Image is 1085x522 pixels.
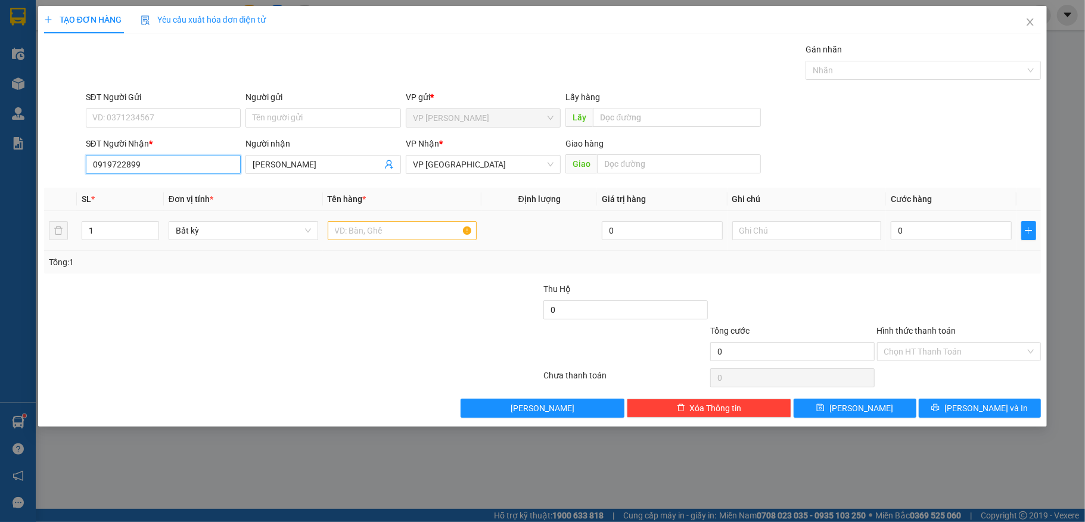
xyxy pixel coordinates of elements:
[919,399,1042,418] button: printer[PERSON_NAME] và In
[49,256,419,269] div: Tổng: 1
[690,402,742,415] span: Xóa Thông tin
[593,108,761,127] input: Dọc đường
[627,399,791,418] button: deleteXóa Thông tin
[1014,6,1047,39] button: Close
[1021,221,1037,240] button: plus
[944,402,1028,415] span: [PERSON_NAME] và In
[816,403,825,413] span: save
[794,399,916,418] button: save[PERSON_NAME]
[1025,17,1035,27] span: close
[542,369,709,390] div: Chưa thanh toán
[891,194,932,204] span: Cước hàng
[461,399,625,418] button: [PERSON_NAME]
[141,15,266,24] span: Yêu cầu xuất hóa đơn điện tử
[518,194,561,204] span: Định lượng
[86,137,241,150] div: SĐT Người Nhận
[44,15,122,24] span: TẠO ĐƠN HÀNG
[511,402,574,415] span: [PERSON_NAME]
[565,92,600,102] span: Lấy hàng
[413,109,554,127] span: VP Phan Thiết
[602,221,722,240] input: 0
[413,156,554,173] span: VP Sài Gòn
[543,284,571,294] span: Thu Hộ
[710,326,750,335] span: Tổng cước
[728,188,887,211] th: Ghi chú
[565,139,604,148] span: Giao hàng
[384,160,394,169] span: user-add
[677,403,685,413] span: delete
[328,194,366,204] span: Tên hàng
[931,403,940,413] span: printer
[565,154,597,173] span: Giao
[602,194,646,204] span: Giá trị hàng
[1022,226,1036,235] span: plus
[732,221,882,240] input: Ghi Chú
[169,194,213,204] span: Đơn vị tính
[829,402,893,415] span: [PERSON_NAME]
[176,222,311,240] span: Bất kỳ
[328,221,477,240] input: VD: Bàn, Ghế
[86,91,241,104] div: SĐT Người Gửi
[82,194,91,204] span: SL
[245,91,401,104] div: Người gửi
[806,45,842,54] label: Gán nhãn
[141,15,150,25] img: icon
[406,91,561,104] div: VP gửi
[877,326,956,335] label: Hình thức thanh toán
[597,154,761,173] input: Dọc đường
[565,108,593,127] span: Lấy
[44,15,52,24] span: plus
[406,139,439,148] span: VP Nhận
[49,221,68,240] button: delete
[245,137,401,150] div: Người nhận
